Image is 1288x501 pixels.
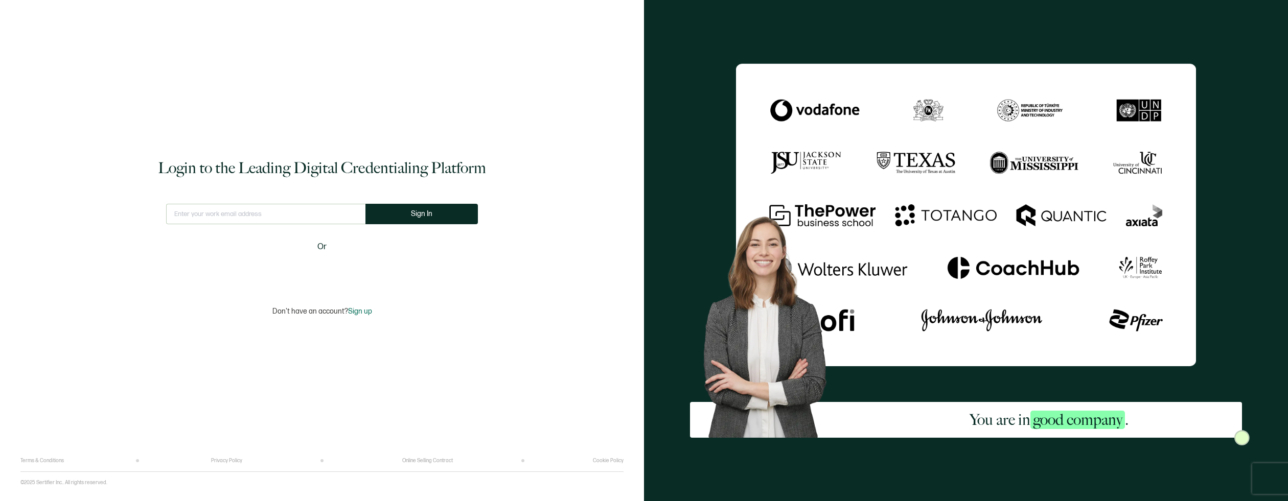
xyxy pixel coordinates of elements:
h2: You are in . [970,410,1129,430]
span: Sign up [348,307,372,316]
p: Don't have an account? [272,307,372,316]
span: Or [317,241,327,253]
p: ©2025 Sertifier Inc.. All rights reserved. [20,480,107,486]
button: Sign In [365,204,478,224]
a: Privacy Policy [211,458,242,464]
img: Sertifier Login - You are in <span class="strong-h">good company</span>. Hero [690,205,856,438]
a: Terms & Conditions [20,458,64,464]
img: Sertifier Login [1234,430,1250,445]
input: Enter your work email address [166,204,365,224]
img: Sertifier Login - You are in <span class="strong-h">good company</span>. [736,63,1196,367]
span: good company [1030,411,1125,429]
span: Sign In [411,210,432,218]
a: Online Selling Contract [402,458,453,464]
a: Cookie Policy [593,458,624,464]
div: Sign in with Google. Opens in new tab [263,260,381,282]
iframe: Sign in with Google Button [258,260,386,282]
h1: Login to the Leading Digital Credentialing Platform [158,158,486,178]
